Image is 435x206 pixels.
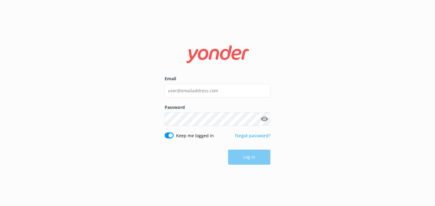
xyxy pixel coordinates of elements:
[176,132,214,139] label: Keep me logged in
[235,133,270,138] a: Forgot password?
[165,75,270,82] label: Email
[165,84,270,97] input: user@emailaddress.com
[258,113,270,125] button: Show password
[165,104,270,111] label: Password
